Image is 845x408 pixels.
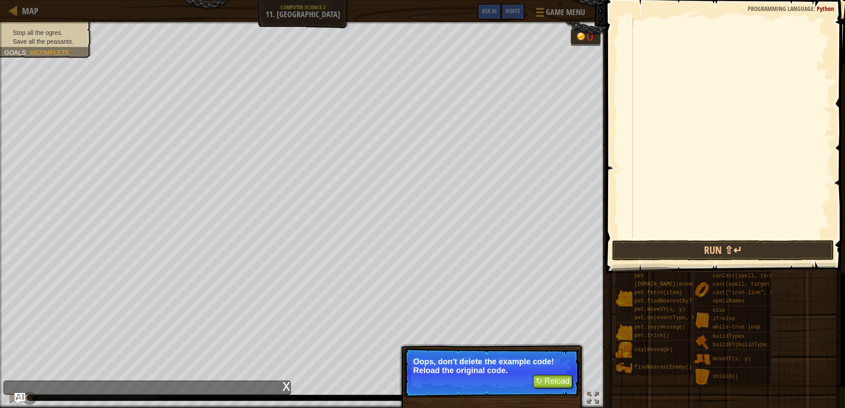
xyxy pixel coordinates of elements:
span: moveXY(x, y) [713,356,751,362]
li: Stop all the ogres. [4,28,85,37]
span: shield() [713,374,738,380]
span: pet.trick() [635,332,670,339]
span: cast("iron-link", recipient, tanker) [713,290,827,296]
div: 1 [618,18,633,26]
span: Programming language [748,4,814,13]
span: [DOMAIN_NAME](enemy) [635,281,698,287]
span: pet.fetch(item) [635,290,682,296]
span: : [26,49,29,56]
span: Stop all the ogres. [13,29,63,36]
img: portrait.png [616,359,632,376]
span: Map [22,5,38,17]
span: pet.on(eventType, handler) [635,315,717,321]
span: buildTypes [713,333,745,340]
span: Python [817,4,834,13]
span: buildXY(buildType, x, y) [713,342,789,348]
img: portrait.png [616,342,632,359]
span: pet.moveXY(x, y) [635,306,685,313]
span: Game Menu [546,7,585,18]
img: portrait.png [694,351,711,368]
span: cast(spell, target) [713,281,773,287]
span: pet [635,273,644,279]
span: Goals [4,49,26,56]
button: ↻ Reload [533,375,572,388]
span: canCast(spell, target) [713,273,783,279]
span: : [814,4,817,13]
a: Map [18,5,38,17]
img: portrait.png [616,290,632,306]
div: x [282,381,290,390]
div: Team 'humans' has 0 gold. [571,27,601,46]
span: findNearestEnemy() [635,364,692,370]
span: if/else [713,316,735,322]
img: portrait.png [616,324,632,341]
img: portrait.png [694,281,711,298]
button: Ask AI [477,4,501,20]
span: pet.findNearestByType(type) [635,298,720,304]
span: Incomplete [29,49,69,56]
img: portrait.png [694,369,711,385]
img: portrait.png [694,312,711,329]
p: Oops, don't delete the example code! Reload the original code. [413,357,570,375]
span: spellNames [713,298,745,304]
span: Hints [506,7,520,15]
img: portrait.png [694,333,711,350]
span: Ask AI [482,7,497,15]
div: 0 [586,31,595,43]
span: pet.say(message) [635,324,685,330]
span: while-true loop [713,324,761,330]
span: say(message) [635,347,673,353]
span: Save all the peasants. [13,38,74,45]
span: else [713,307,726,314]
button: Run ⇧↵ [612,240,834,261]
li: Save all the peasants. [4,37,85,46]
button: Game Menu [529,4,590,24]
button: Ask AI [15,393,25,404]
